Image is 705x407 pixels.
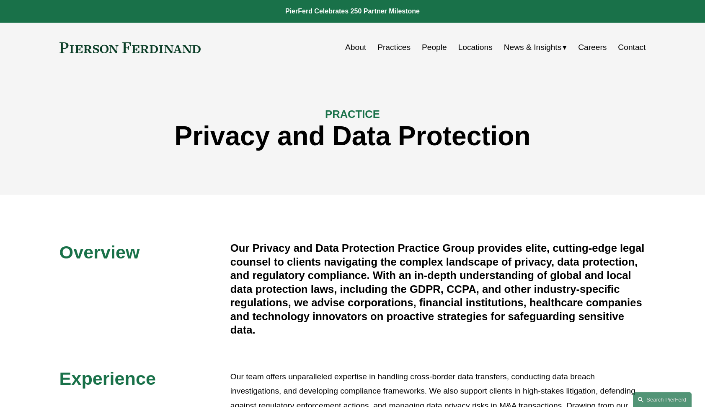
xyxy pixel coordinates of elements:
a: Locations [458,39,493,55]
a: People [422,39,447,55]
a: Careers [578,39,607,55]
span: News & Insights [504,40,562,55]
span: Experience [59,368,156,389]
h4: Our Privacy and Data Protection Practice Group provides elite, cutting-edge legal counsel to clie... [230,241,646,337]
h1: Privacy and Data Protection [59,121,646,151]
span: Overview [59,242,140,262]
a: About [345,39,366,55]
a: Practices [377,39,411,55]
a: folder dropdown [504,39,567,55]
a: Contact [618,39,646,55]
span: PRACTICE [325,108,380,120]
a: Search this site [633,392,692,407]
